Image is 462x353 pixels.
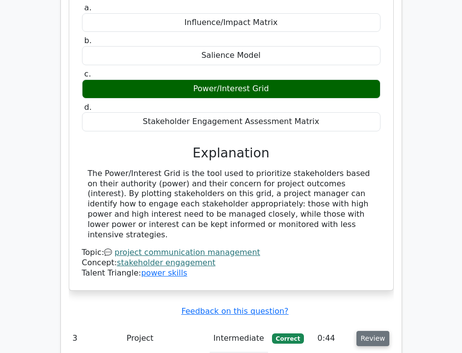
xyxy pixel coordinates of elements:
[114,248,260,257] a: project communication management
[82,248,380,258] div: Topic:
[356,331,390,346] button: Review
[84,102,92,112] span: d.
[82,248,380,278] div: Talent Triangle:
[84,69,91,78] span: c.
[88,169,375,240] div: The Power/Interest Grid is the tool used to prioritize stakeholders based on their authority (pow...
[82,46,380,65] div: Salience Model
[210,325,268,353] td: Intermediate
[117,258,216,267] a: stakeholder engagement
[88,145,375,161] h3: Explanation
[272,333,304,343] span: Correct
[82,258,380,268] div: Concept:
[84,3,92,12] span: a.
[82,112,380,131] div: Stakeholder Engagement Assessment Matrix
[181,306,288,316] a: Feedback on this question?
[82,79,380,99] div: Power/Interest Grid
[141,268,187,277] a: power skills
[84,36,92,45] span: b.
[82,13,380,32] div: Influence/Impact Matrix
